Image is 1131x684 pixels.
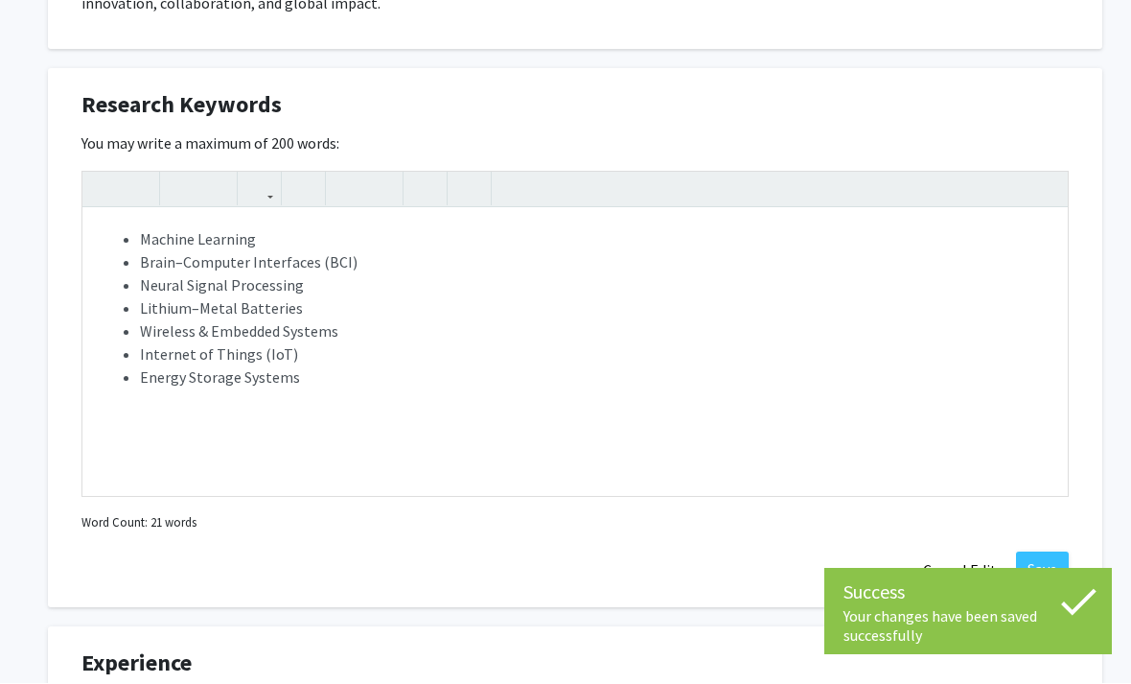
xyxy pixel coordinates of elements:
li: Brain–Computer Interfaces (BCI) [140,251,1049,274]
button: Unordered list [331,173,364,206]
button: Cancel Edits [911,553,1016,589]
span: Experience [81,647,192,681]
button: Subscript [198,173,232,206]
div: Note to users with screen readers: Please deactivate our accessibility plugin for this page as it... [82,209,1068,497]
button: Insert horizontal rule [452,173,486,206]
button: Superscript [165,173,198,206]
span: Research Keywords [81,88,282,123]
li: Wireless & Embedded Systems [140,320,1049,343]
li: Lithium–Metal Batteries [140,297,1049,320]
li: Neural Signal Processing [140,274,1049,297]
iframe: Chat [14,598,81,670]
button: Emphasis (Ctrl + I) [121,173,154,206]
li: Machine Learning [140,228,1049,251]
button: Fullscreen [1029,173,1063,206]
label: You may write a maximum of 200 words: [81,132,339,155]
small: Word Count: 21 words [81,514,196,532]
div: Success [843,578,1093,607]
button: Insert Image [287,173,320,206]
button: Link [242,173,276,206]
li: Energy Storage Systems [140,366,1049,389]
button: Ordered list [364,173,398,206]
button: Remove format [408,173,442,206]
button: Strong (Ctrl + B) [87,173,121,206]
button: Save [1016,553,1069,587]
li: Internet of Things (IoT) [140,343,1049,366]
div: Your changes have been saved successfully [843,607,1093,646]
